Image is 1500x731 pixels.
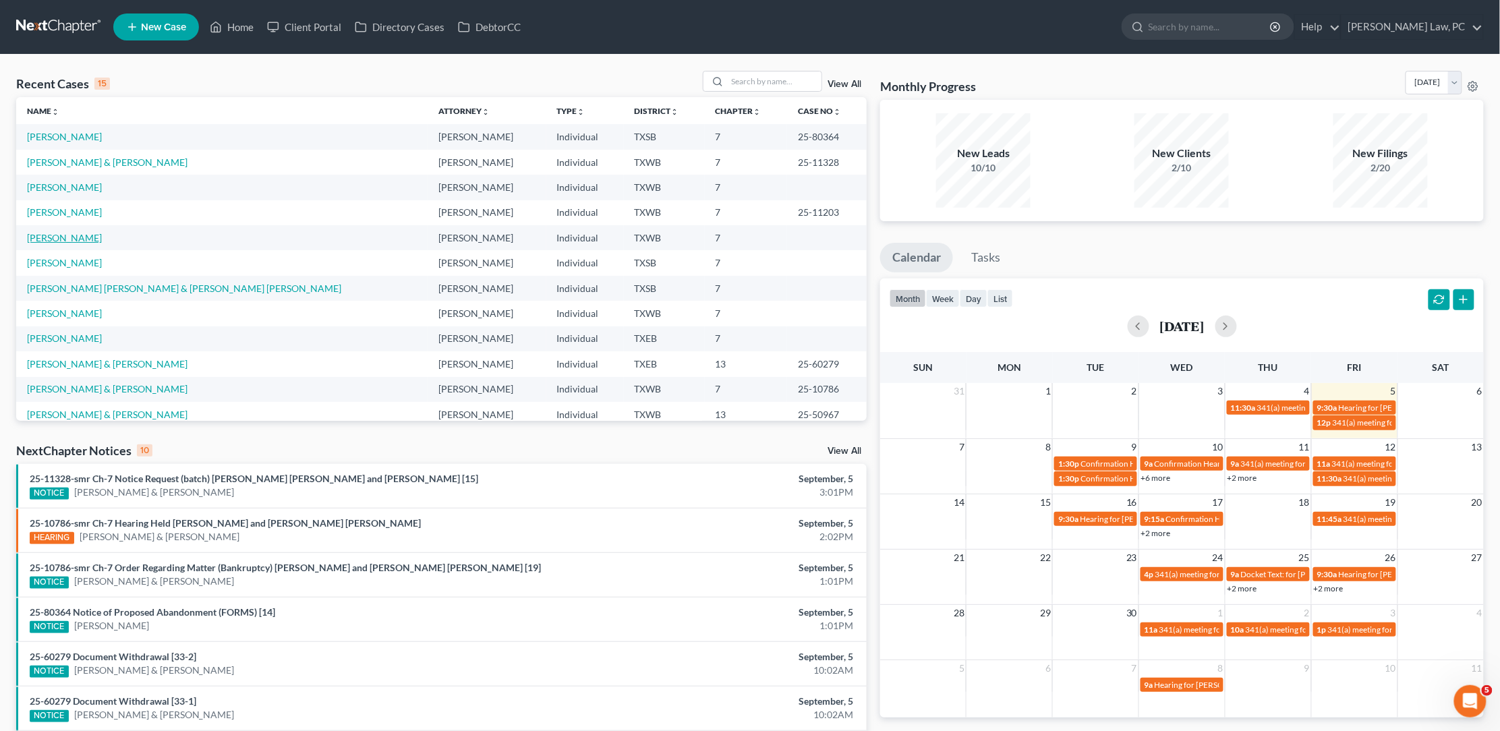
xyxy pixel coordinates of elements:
[1333,146,1428,161] div: New Filings
[1155,569,1286,579] span: 341(a) meeting for [PERSON_NAME]
[880,78,976,94] h3: Monthly Progress
[587,606,853,619] div: September, 5
[624,150,705,175] td: TXWB
[1130,383,1138,399] span: 2
[1087,361,1105,373] span: Tue
[27,358,187,370] a: [PERSON_NAME] & [PERSON_NAME]
[1211,439,1225,455] span: 10
[546,124,624,149] td: Individual
[1044,439,1052,455] span: 8
[1130,439,1138,455] span: 9
[428,301,546,326] td: [PERSON_NAME]
[557,106,585,116] a: Typeunfold_more
[1145,569,1154,579] span: 4p
[546,150,624,175] td: Individual
[1155,459,1309,469] span: Confirmation Hearing for [PERSON_NAME]
[624,200,705,225] td: TXWB
[1125,494,1138,510] span: 16
[1433,361,1449,373] span: Sat
[27,181,102,193] a: [PERSON_NAME]
[1039,605,1052,621] span: 29
[1231,569,1240,579] span: 9a
[705,402,788,427] td: 13
[30,666,69,678] div: NOTICE
[1217,383,1225,399] span: 3
[546,326,624,351] td: Individual
[1231,403,1256,413] span: 11:30a
[1145,680,1153,690] span: 9a
[1058,473,1079,484] span: 1:30p
[1166,514,1321,524] span: Confirmation Hearing for [PERSON_NAME]
[705,124,788,149] td: 7
[451,15,527,39] a: DebtorCC
[926,289,960,308] button: week
[1317,417,1331,428] span: 12p
[587,561,853,575] div: September, 5
[1298,494,1311,510] span: 18
[1314,583,1344,593] a: +2 more
[705,326,788,351] td: 7
[798,106,841,116] a: Case Nounfold_more
[1384,439,1397,455] span: 12
[438,106,490,116] a: Attorneyunfold_more
[1303,605,1311,621] span: 2
[1155,680,1331,690] span: Hearing for [PERSON_NAME] & [PERSON_NAME]
[30,621,69,633] div: NOTICE
[1080,473,1235,484] span: Confirmation Hearing for [PERSON_NAME]
[1241,459,1371,469] span: 341(a) meeting for [PERSON_NAME]
[705,377,788,402] td: 7
[890,289,926,308] button: month
[624,377,705,402] td: TXWB
[1476,383,1484,399] span: 6
[587,708,853,722] div: 10:02AM
[635,106,679,116] a: Districtunfold_more
[960,289,987,308] button: day
[952,494,966,510] span: 14
[1295,15,1340,39] a: Help
[546,377,624,402] td: Individual
[1470,550,1484,566] span: 27
[27,156,187,168] a: [PERSON_NAME] & [PERSON_NAME]
[1228,583,1257,593] a: +2 more
[624,301,705,326] td: TXWB
[1141,473,1171,483] a: +6 more
[936,161,1031,175] div: 10/10
[141,22,186,32] span: New Case
[952,605,966,621] span: 28
[1211,494,1225,510] span: 17
[1044,660,1052,676] span: 6
[1145,514,1165,524] span: 9:15a
[1160,319,1205,333] h2: [DATE]
[30,577,69,589] div: NOTICE
[1058,459,1079,469] span: 1:30p
[705,250,788,275] td: 7
[828,446,861,456] a: View All
[624,175,705,200] td: TXWB
[1125,605,1138,621] span: 30
[546,200,624,225] td: Individual
[428,250,546,275] td: [PERSON_NAME]
[587,486,853,499] div: 3:01PM
[428,402,546,427] td: [PERSON_NAME]
[348,15,451,39] a: Directory Cases
[952,383,966,399] span: 31
[587,575,853,588] div: 1:01PM
[137,444,152,457] div: 10
[624,276,705,301] td: TXSB
[671,108,679,116] i: unfold_more
[1298,439,1311,455] span: 11
[705,225,788,250] td: 7
[705,175,788,200] td: 7
[30,562,541,573] a: 25-10786-smr Ch-7 Order Regarding Matter (Bankruptcy) [PERSON_NAME] and [PERSON_NAME] [PERSON_NAM...
[203,15,260,39] a: Home
[1317,569,1337,579] span: 9:30a
[1333,417,1463,428] span: 341(a) meeting for [PERSON_NAME]
[1259,361,1278,373] span: Thu
[1344,514,1474,524] span: 341(a) meeting for [PERSON_NAME]
[546,175,624,200] td: Individual
[1217,605,1225,621] span: 1
[1044,383,1052,399] span: 1
[958,439,966,455] span: 7
[705,150,788,175] td: 7
[27,283,341,294] a: [PERSON_NAME] [PERSON_NAME] & [PERSON_NAME] [PERSON_NAME]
